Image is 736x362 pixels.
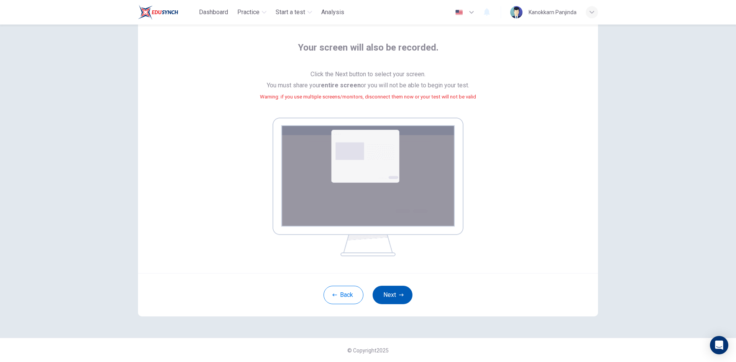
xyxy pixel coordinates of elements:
b: entire screen [321,82,361,89]
span: Your screen will also be recorded. [298,41,439,63]
button: Practice [234,5,269,19]
span: Analysis [321,8,344,17]
img: en [454,10,464,15]
button: Start a test [273,5,315,19]
button: Analysis [318,5,347,19]
a: Train Test logo [138,5,196,20]
img: Train Test logo [138,5,178,20]
img: screen share example [273,118,463,256]
button: Dashboard [196,5,231,19]
img: Profile picture [510,6,522,18]
span: © Copyright 2025 [347,347,389,354]
button: Next [373,286,412,304]
button: Back [324,286,363,304]
span: Click the Next button to select your screen. You must share your or you will not be able to begin... [260,69,476,111]
span: Dashboard [199,8,228,17]
small: Warning: if you use multiple screens/monitors, disconnect them now or your test will not be valid [260,94,476,100]
div: Open Intercom Messenger [710,336,728,354]
div: Kanokkarn Panjinda [529,8,577,17]
span: Start a test [276,8,305,17]
span: Practice [237,8,260,17]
